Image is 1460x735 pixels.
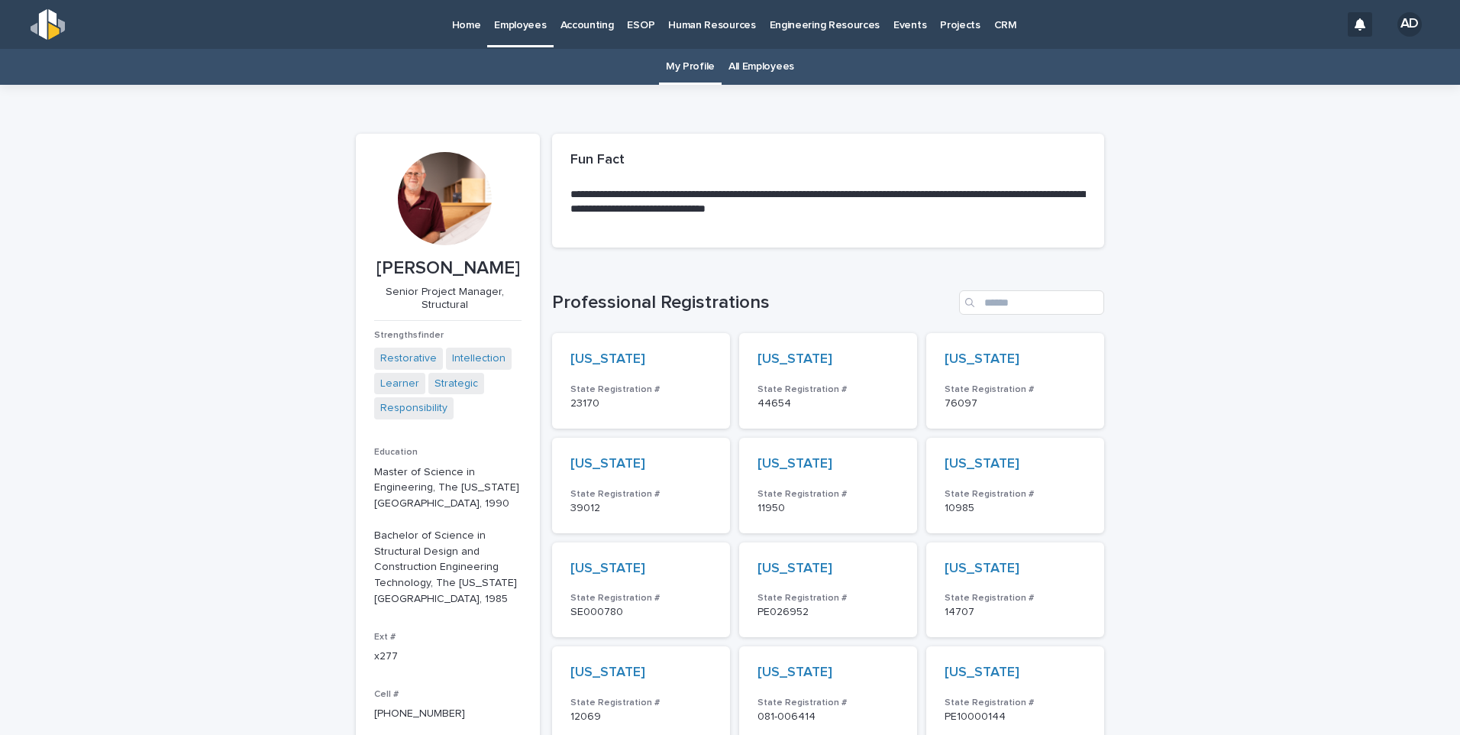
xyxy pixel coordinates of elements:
p: PE026952 [757,606,899,619]
h3: State Registration # [570,384,712,396]
h3: State Registration # [945,384,1086,396]
h3: State Registration # [757,384,899,396]
a: [US_STATE] [570,351,645,368]
h2: Fun Fact [570,152,625,169]
a: [US_STATE] [945,665,1019,682]
span: Education [374,448,418,457]
h1: Professional Registrations [552,292,953,314]
p: 12069 [570,711,712,724]
a: [US_STATE] [945,561,1019,578]
a: [US_STATE] [945,351,1019,368]
p: 10985 [945,502,1086,515]
a: [PHONE_NUMBER] [374,708,465,719]
input: Search [959,290,1104,315]
h3: State Registration # [570,488,712,500]
h3: State Registration # [570,592,712,604]
h3: State Registration # [570,697,712,709]
a: [US_STATE] State Registration #14707 [926,542,1104,638]
p: 39012 [570,502,712,515]
a: [US_STATE] State Registration #44654 [739,333,917,429]
p: 44654 [757,397,899,410]
p: 11950 [757,502,899,515]
a: Strategic [434,376,478,392]
a: [US_STATE] [570,456,645,473]
a: [US_STATE] [757,351,832,368]
img: s5b5MGTdWwFoU4EDV7nw [31,9,65,40]
p: [PERSON_NAME] [374,257,522,280]
a: x277 [374,651,398,662]
span: Strengthsfinder [374,331,444,340]
a: Responsibility [380,400,447,416]
a: [US_STATE] [757,665,832,682]
p: 14707 [945,606,1086,619]
p: PE10000144 [945,711,1086,724]
p: Master of Science in Engineering, The [US_STATE][GEOGRAPHIC_DATA], 1990 Bachelor of Science in St... [374,465,522,607]
h3: State Registration # [757,697,899,709]
a: [US_STATE] State Registration #76097 [926,333,1104,429]
a: [US_STATE] State Registration #SE000780 [552,542,730,638]
p: Senior Project Manager, Structural [374,286,515,312]
a: [US_STATE] State Registration #11950 [739,438,917,533]
a: [US_STATE] [570,561,645,578]
h3: State Registration # [945,592,1086,604]
a: [US_STATE] [570,665,645,682]
p: 23170 [570,397,712,410]
p: 081-006414 [757,711,899,724]
h3: State Registration # [945,488,1086,500]
a: My Profile [666,49,715,85]
div: AD [1397,12,1422,37]
h3: State Registration # [757,592,899,604]
p: SE000780 [570,606,712,619]
a: [US_STATE] State Registration #23170 [552,333,730,429]
a: Intellection [452,351,506,367]
a: Learner [380,376,419,392]
a: All Employees [728,49,794,85]
a: Restorative [380,351,437,367]
a: [US_STATE] [757,561,832,578]
a: [US_STATE] [757,456,832,473]
a: [US_STATE] State Registration #PE026952 [739,542,917,638]
span: Cell # [374,690,399,699]
a: [US_STATE] State Registration #10985 [926,438,1104,533]
h3: State Registration # [945,697,1086,709]
a: [US_STATE] [945,456,1019,473]
p: 76097 [945,397,1086,410]
span: Ext # [374,633,396,642]
h3: State Registration # [757,488,899,500]
a: [US_STATE] State Registration #39012 [552,438,730,533]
